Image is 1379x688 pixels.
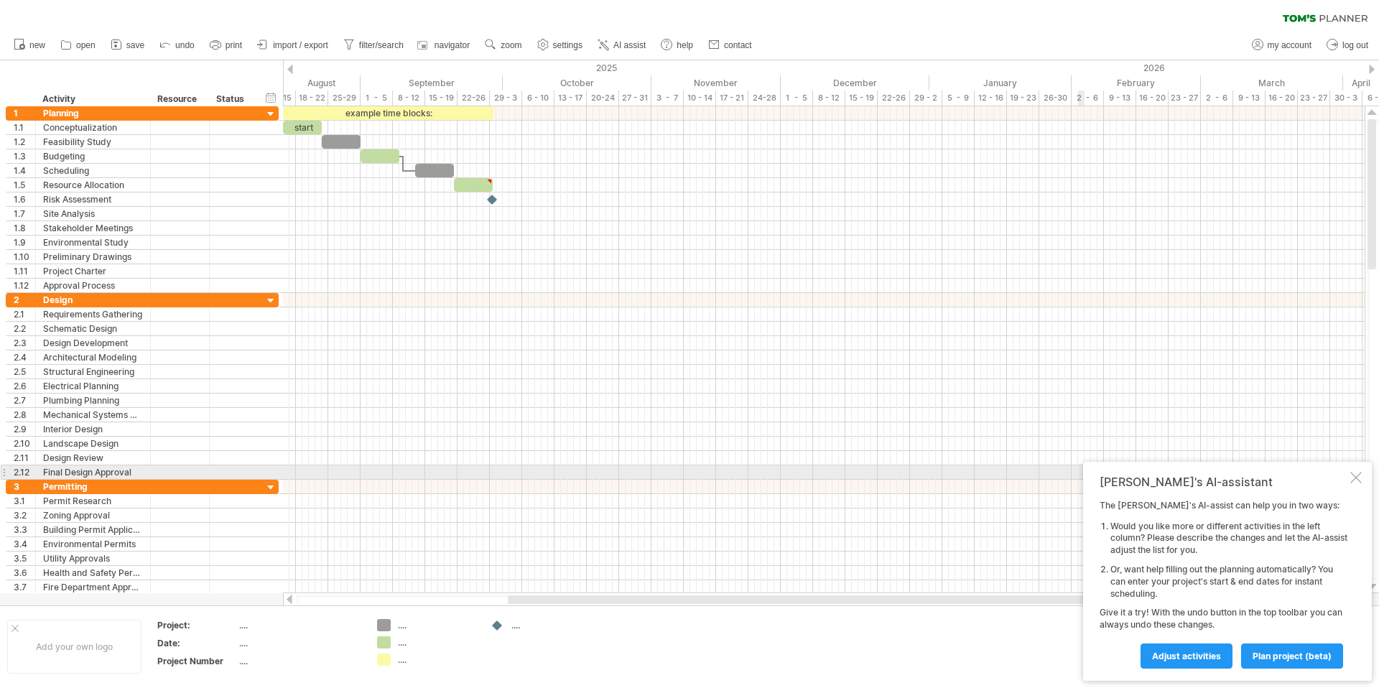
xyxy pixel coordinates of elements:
div: Permit Research [43,494,143,508]
div: Status [216,92,248,106]
div: Project Charter [43,264,143,278]
a: plan project (beta) [1241,643,1343,669]
div: December 2025 [781,75,929,90]
div: 1.5 [14,178,35,192]
div: 2.10 [14,437,35,450]
div: .... [239,655,360,667]
div: 3.6 [14,566,35,580]
span: settings [553,40,582,50]
div: 16 - 20 [1136,90,1169,106]
a: filter/search [340,36,408,55]
div: 1.6 [14,192,35,206]
a: print [206,36,246,55]
div: Environmental Permits [43,537,143,551]
div: Activity [42,92,142,106]
div: 25-29 [328,90,361,106]
div: 3.1 [14,494,35,508]
div: Design Review [43,451,143,465]
div: .... [239,619,360,631]
div: January 2026 [929,75,1072,90]
div: 2.7 [14,394,35,407]
span: print [226,40,242,50]
div: .... [239,637,360,649]
div: Scheduling [43,164,143,177]
div: Interior Design [43,422,143,436]
div: Resource [157,92,201,106]
div: February 2026 [1072,75,1201,90]
div: Date: [157,637,236,649]
div: Resource Allocation [43,178,143,192]
a: contact [705,36,756,55]
span: zoom [501,40,521,50]
div: 1.2 [14,135,35,149]
div: 18 - 22 [296,90,328,106]
div: [PERSON_NAME]'s AI-assistant [1100,475,1347,489]
div: Project: [157,619,236,631]
div: .... [398,654,476,666]
div: 1.8 [14,221,35,235]
div: 3.2 [14,508,35,522]
div: 1.11 [14,264,35,278]
a: help [657,36,697,55]
div: 1.7 [14,207,35,220]
div: Project Number [157,655,236,667]
div: 2.9 [14,422,35,436]
div: Mechanical Systems Design [43,408,143,422]
div: Site Analysis [43,207,143,220]
span: contact [724,40,752,50]
div: 27 - 31 [619,90,651,106]
div: example time blocks: [283,106,493,120]
li: Would you like more or different activities in the left column? Please describe the changes and l... [1110,521,1347,557]
div: 2.8 [14,408,35,422]
a: navigator [415,36,474,55]
li: Or, want help filling out the planning automatically? You can enter your project's start & end da... [1110,564,1347,600]
div: November 2025 [651,75,781,90]
span: undo [175,40,195,50]
a: save [107,36,149,55]
div: Requirements Gathering [43,307,143,321]
div: Design Development [43,336,143,350]
div: .... [511,619,590,631]
div: .... [398,619,476,631]
div: The [PERSON_NAME]'s AI-assist can help you in two ways: Give it a try! With the undo button in th... [1100,500,1347,668]
div: 8 - 12 [813,90,845,106]
div: 2.6 [14,379,35,393]
div: 12 - 16 [975,90,1007,106]
div: Conceptualization [43,121,143,134]
div: Utility Approvals [43,552,143,565]
div: Electrical Planning [43,379,143,393]
div: 2.1 [14,307,35,321]
span: my account [1268,40,1311,50]
span: AI assist [613,40,646,50]
div: 15 - 19 [845,90,878,106]
div: Preliminary Drawings [43,250,143,264]
div: 2.2 [14,322,35,335]
span: help [677,40,693,50]
a: settings [534,36,587,55]
div: 19 - 23 [1007,90,1039,106]
div: 2.11 [14,451,35,465]
div: Stakeholder Meetings [43,221,143,235]
div: .... [398,636,476,649]
div: Building Permit Application [43,523,143,536]
a: log out [1323,36,1373,55]
div: 2 - 6 [1201,90,1233,106]
a: import / export [254,36,333,55]
div: Design [43,293,143,307]
div: Landscape Design [43,437,143,450]
div: Zoning Approval [43,508,143,522]
div: Final Design Approval [43,465,143,479]
div: 16 - 20 [1266,90,1298,106]
div: 23 - 27 [1298,90,1330,106]
div: 1.1 [14,121,35,134]
a: open [57,36,100,55]
div: 26-30 [1039,90,1072,106]
div: 1.10 [14,250,35,264]
span: filter/search [359,40,404,50]
div: 5 - 9 [942,90,975,106]
div: 2.4 [14,350,35,364]
span: plan project (beta) [1253,651,1332,661]
a: undo [156,36,199,55]
div: 3 [14,480,35,493]
div: 3.7 [14,580,35,594]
